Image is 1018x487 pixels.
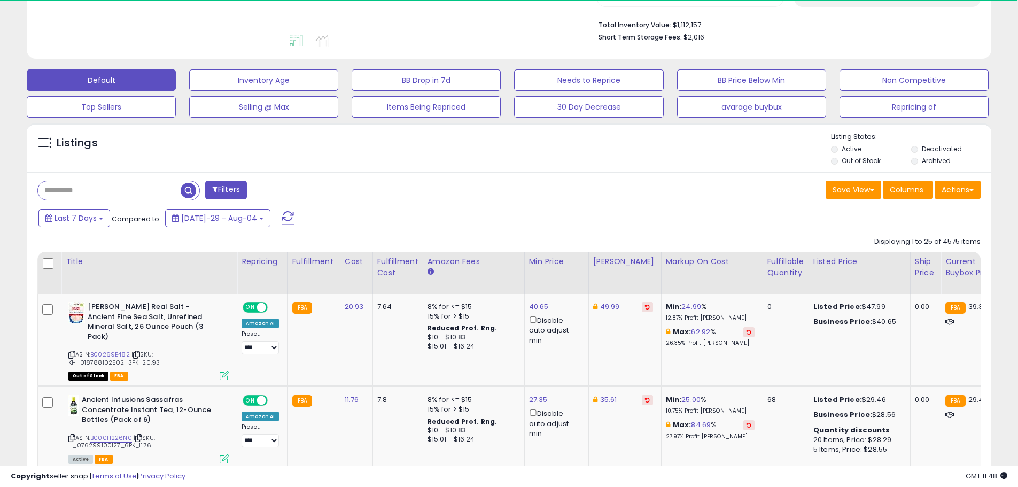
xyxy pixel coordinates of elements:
small: FBA [292,395,312,407]
div: Fulfillment [292,256,336,267]
b: Min: [666,395,682,405]
b: [PERSON_NAME] Real Salt - Ancient Fine Sea Salt, Unrefined Mineral Salt, 26 Ounce Pouch (3 Pack) [88,302,217,344]
div: Min Price [529,256,584,267]
th: The percentage added to the cost of goods (COGS) that forms the calculator for Min & Max prices. [661,252,763,294]
div: Fulfillable Quantity [767,256,804,279]
button: Items Being Repriced [352,96,501,118]
span: FBA [95,455,113,464]
b: Total Inventory Value: [599,20,671,29]
span: OFF [266,303,283,312]
div: seller snap | | [11,471,185,482]
p: 12.87% Profit [PERSON_NAME] [666,314,755,322]
span: $2,016 [683,32,704,42]
button: [DATE]-29 - Aug-04 [165,209,270,227]
b: Business Price: [813,409,872,420]
a: B000H226N0 [90,434,132,443]
span: All listings currently available for purchase on Amazon [68,455,93,464]
div: % [666,327,755,347]
button: avarage buybux [677,96,826,118]
a: 84.69 [691,420,711,430]
span: OFF [266,396,283,405]
button: Last 7 Days [38,209,110,227]
p: 27.97% Profit [PERSON_NAME] [666,433,755,440]
button: Save View [826,181,881,199]
div: $15.01 - $16.24 [428,435,516,444]
a: 40.65 [529,302,549,312]
a: 25.00 [681,395,701,405]
div: 20 Items, Price: $28.29 [813,435,902,445]
div: Amazon AI [242,319,279,328]
label: Out of Stock [842,156,881,165]
b: Reduced Prof. Rng. [428,323,498,333]
small: FBA [945,395,965,407]
span: Last 7 Days [55,213,97,223]
span: 29.46 [968,395,988,405]
button: 30 Day Decrease [514,96,663,118]
div: % [666,395,755,415]
span: ON [244,396,257,405]
div: 15% for > $15 [428,405,516,414]
img: 51r1qRib2CL._SL40_.jpg [68,302,85,323]
button: Non Competitive [840,69,989,91]
div: 7.8 [377,395,415,405]
div: 7.64 [377,302,415,312]
span: FBA [110,372,128,381]
b: Min: [666,302,682,312]
div: 8% for <= $15 [428,395,516,405]
div: Amazon AI [242,412,279,421]
div: Listed Price [813,256,906,267]
button: BB Price Below Min [677,69,826,91]
button: Filters [205,181,247,199]
a: 11.76 [345,395,359,405]
small: Amazon Fees. [428,267,434,277]
div: 15% for > $15 [428,312,516,321]
b: Listed Price: [813,395,862,405]
a: Terms of Use [91,471,137,481]
li: $1,112,157 [599,18,973,30]
span: ON [244,303,257,312]
button: Needs to Reprice [514,69,663,91]
div: Preset: [242,423,279,447]
div: % [666,302,755,322]
b: Quantity discounts [813,425,890,435]
a: 35.61 [600,395,617,405]
img: 31RJ9zfwABL._SL40_.jpg [68,395,79,416]
div: ASIN: [68,395,229,462]
span: Columns [890,184,923,195]
button: Top Sellers [27,96,176,118]
div: % [666,420,755,440]
div: Current Buybox Price [945,256,1000,279]
div: Title [66,256,232,267]
div: Fulfillment Cost [377,256,418,279]
div: Repricing [242,256,283,267]
div: 0.00 [915,395,932,405]
p: 26.35% Profit [PERSON_NAME] [666,339,755,347]
span: 2025-08-12 11:48 GMT [966,471,1007,481]
div: Disable auto adjust min [529,407,580,438]
p: Listing States: [831,132,991,142]
a: 20.93 [345,302,364,312]
div: : [813,426,902,435]
span: 39.33 [968,302,988,312]
b: Business Price: [813,316,872,327]
label: Active [842,144,861,153]
div: Preset: [242,330,279,354]
a: 27.35 [529,395,548,405]
label: Deactivated [922,144,962,153]
small: FBA [292,302,312,314]
b: Listed Price: [813,302,862,312]
div: 0.00 [915,302,932,312]
span: [DATE]-29 - Aug-04 [181,213,257,223]
div: $29.46 [813,395,902,405]
button: Selling @ Max [189,96,338,118]
div: Cost [345,256,368,267]
div: Disable auto adjust min [529,314,580,345]
div: 0 [767,302,801,312]
div: 8% for <= $15 [428,302,516,312]
a: B00269E482 [90,350,130,359]
div: [PERSON_NAME] [593,256,657,267]
b: Max: [673,420,691,430]
button: Repricing of [840,96,989,118]
div: 68 [767,395,801,405]
p: 10.75% Profit [PERSON_NAME] [666,407,755,415]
